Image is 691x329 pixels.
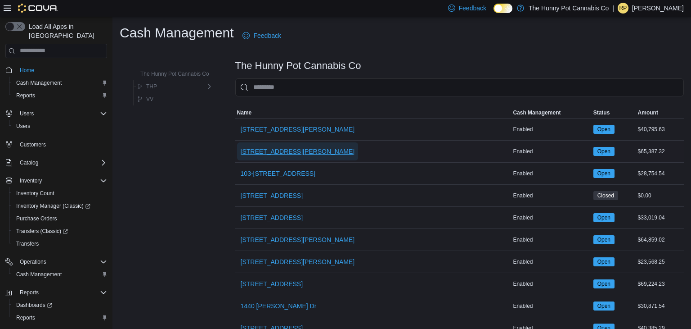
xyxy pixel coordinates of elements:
span: Operations [16,256,107,267]
button: 1440 [PERSON_NAME] Dr [237,297,320,315]
img: Cova [18,4,58,13]
a: Inventory Count [13,188,58,199]
span: Purchase Orders [16,215,57,222]
span: Open [597,214,610,222]
div: $64,859.02 [636,234,684,245]
span: [STREET_ADDRESS][PERSON_NAME] [241,125,355,134]
a: Dashboards [13,300,56,311]
button: [STREET_ADDRESS][PERSON_NAME] [237,253,359,271]
button: Reports [9,89,111,102]
span: [STREET_ADDRESS][PERSON_NAME] [241,235,355,244]
a: Dashboards [9,299,111,311]
span: Cash Management [16,271,62,278]
span: 1440 [PERSON_NAME] Dr [241,302,317,311]
div: $33,019.04 [636,212,684,223]
button: Users [16,108,37,119]
div: Enabled [511,234,591,245]
div: Enabled [511,168,591,179]
span: Feedback [253,31,281,40]
span: Open [593,169,615,178]
button: Purchase Orders [9,212,111,225]
span: Open [593,302,615,311]
h3: The Hunny Pot Cannabis Co [235,60,361,71]
span: Cash Management [13,269,107,280]
div: Enabled [511,146,591,157]
span: Inventory Count [13,188,107,199]
span: Transfers (Classic) [13,226,107,237]
div: $40,795.63 [636,124,684,135]
span: Reports [16,287,107,298]
button: Amount [636,107,684,118]
p: | [612,3,614,14]
span: Users [16,123,30,130]
span: Open [597,236,610,244]
a: Transfers (Classic) [13,226,72,237]
span: [STREET_ADDRESS] [241,279,303,288]
button: [STREET_ADDRESS] [237,275,306,293]
button: Home [2,64,111,77]
button: [STREET_ADDRESS][PERSON_NAME] [237,231,359,249]
button: Operations [2,256,111,268]
a: Cash Management [13,269,65,280]
span: Open [597,258,610,266]
div: Ricardo Peguero [618,3,628,14]
h1: Cash Management [120,24,233,42]
span: Users [16,108,107,119]
a: Feedback [239,27,284,45]
span: Catalog [20,159,38,166]
span: Reports [13,90,107,101]
div: Enabled [511,212,591,223]
button: VV [134,94,157,105]
button: Reports [9,311,111,324]
a: Reports [13,312,39,323]
div: Enabled [511,124,591,135]
span: Inventory Count [16,190,54,197]
button: THP [134,81,161,92]
span: Reports [13,312,107,323]
span: Reports [20,289,39,296]
a: Purchase Orders [13,213,61,224]
input: Dark Mode [494,4,512,13]
div: Enabled [511,256,591,267]
span: Name [237,109,252,116]
button: Cash Management [511,107,591,118]
span: Reports [16,314,35,321]
button: [STREET_ADDRESS][PERSON_NAME] [237,142,359,160]
button: Transfers [9,238,111,250]
span: Open [597,280,610,288]
a: Transfers [13,238,42,249]
span: Inventory [16,175,107,186]
span: Home [16,64,107,76]
span: VV [146,96,153,103]
button: Inventory [16,175,45,186]
span: [STREET_ADDRESS][PERSON_NAME] [241,257,355,266]
span: [STREET_ADDRESS] [241,213,303,222]
a: Reports [13,90,39,101]
span: Customers [20,141,46,148]
a: Home [16,65,38,76]
span: Reports [16,92,35,99]
span: [STREET_ADDRESS] [241,191,303,200]
span: Inventory [20,177,42,184]
span: Status [593,109,610,116]
span: Open [593,147,615,156]
span: Cash Management [16,79,62,87]
a: Customers [16,139,49,150]
span: Amount [638,109,658,116]
div: $30,871.54 [636,301,684,311]
a: Inventory Manager (Classic) [9,200,111,212]
button: Name [235,107,512,118]
span: Dashboards [13,300,107,311]
div: $69,224.23 [636,279,684,289]
span: Cash Management [13,78,107,88]
span: Open [597,169,610,178]
button: Reports [2,286,111,299]
div: $23,568.25 [636,256,684,267]
a: Inventory Manager (Classic) [13,201,94,211]
span: Home [20,67,34,74]
span: Closed [597,192,614,200]
a: Users [13,121,34,132]
span: Open [597,125,610,133]
span: Closed [593,191,618,200]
